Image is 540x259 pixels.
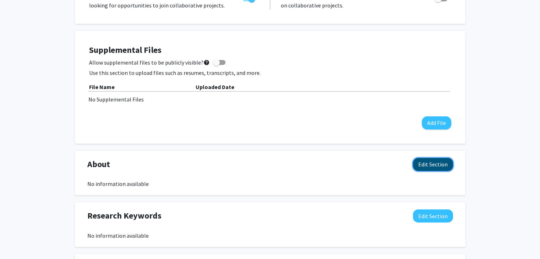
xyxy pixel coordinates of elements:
div: No Supplemental Files [88,95,452,104]
span: Allow supplemental files to be publicly visible? [89,58,210,67]
button: Edit Research Keywords [413,209,453,222]
button: Add File [422,116,451,129]
div: No information available [87,231,453,240]
b: Uploaded Date [196,83,234,90]
div: No information available [87,180,453,188]
h4: Supplemental Files [89,45,451,55]
span: Research Keywords [87,209,162,222]
iframe: Chat [5,227,30,254]
p: Use this section to upload files such as resumes, transcripts, and more. [89,68,451,77]
span: About [87,158,110,171]
b: File Name [89,83,115,90]
button: Edit About [413,158,453,171]
mat-icon: help [203,58,210,67]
